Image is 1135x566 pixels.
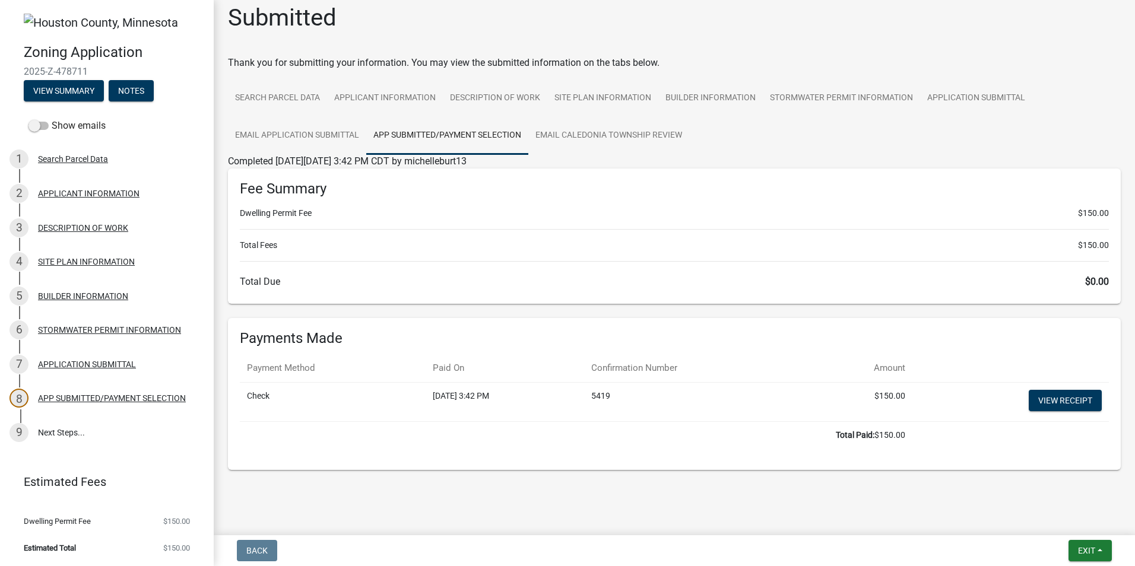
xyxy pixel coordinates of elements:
button: Exit [1069,540,1112,561]
td: [DATE] 3:42 PM [426,382,585,421]
th: Payment Method [240,354,426,382]
span: Exit [1078,546,1095,555]
div: 4 [9,252,28,271]
th: Confirmation Number [584,354,810,382]
div: SITE PLAN INFORMATION [38,257,135,266]
a: Estimated Fees [9,470,195,494]
a: APP SUBMITTED/PAYMENT SELECTION [366,117,528,155]
h4: Zoning Application [24,44,204,61]
div: APPLICANT INFORMATION [38,189,140,198]
span: Dwelling Permit Fee [24,517,91,525]
wm-modal-confirm: Notes [109,87,154,96]
img: Houston County, Minnesota [24,14,178,31]
th: Amount [810,354,912,382]
div: 8 [9,389,28,408]
span: $0.00 [1085,276,1109,287]
div: 5 [9,287,28,306]
td: Check [240,382,426,421]
span: 2025-Z-478711 [24,66,190,77]
button: View Summary [24,80,104,101]
td: 5419 [584,382,810,421]
a: Email CALEDONIA TOWNSHIP REVIEW [528,117,689,155]
wm-modal-confirm: Summary [24,87,104,96]
div: STORMWATER PERMIT INFORMATION [38,326,181,334]
th: Paid On [426,354,585,382]
button: Back [237,540,277,561]
div: APPLICATION SUBMITTAL [38,360,136,368]
div: 9 [9,423,28,442]
a: STORMWATER PERMIT INFORMATION [763,80,920,117]
div: 7 [9,355,28,374]
h1: Submitted [228,4,337,32]
li: Total Fees [240,239,1109,252]
div: Search Parcel Data [38,155,108,163]
div: DESCRIPTION OF WORK [38,224,128,232]
div: 1 [9,150,28,168]
span: Completed [DATE][DATE] 3:42 PM CDT by michelleburt13 [228,155,467,167]
span: $150.00 [163,544,190,552]
div: 2 [9,184,28,203]
li: Dwelling Permit Fee [240,207,1109,220]
a: SITE PLAN INFORMATION [547,80,658,117]
h6: Fee Summary [240,180,1109,198]
span: $150.00 [163,517,190,525]
div: Thank you for submitting your information. You may view the submitted information on the tabs below. [228,56,1121,70]
td: $150.00 [240,421,912,449]
span: $150.00 [1078,239,1109,252]
div: APP SUBMITTED/PAYMENT SELECTION [38,394,186,402]
td: $150.00 [810,382,912,421]
label: Show emails [28,119,106,133]
h6: Payments Made [240,330,1109,347]
h6: Total Due [240,276,1109,287]
b: Total Paid: [836,430,874,440]
a: DESCRIPTION OF WORK [443,80,547,117]
span: Estimated Total [24,544,76,552]
span: Back [246,546,268,555]
a: Email APPLICATION SUBMITTAL [228,117,366,155]
a: BUILDER INFORMATION [658,80,763,117]
span: $150.00 [1078,207,1109,220]
a: APPLICANT INFORMATION [327,80,443,117]
div: BUILDER INFORMATION [38,292,128,300]
div: 6 [9,320,28,339]
a: View receipt [1029,390,1102,411]
a: APPLICATION SUBMITTAL [920,80,1032,117]
a: Search Parcel Data [228,80,327,117]
button: Notes [109,80,154,101]
div: 3 [9,218,28,237]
